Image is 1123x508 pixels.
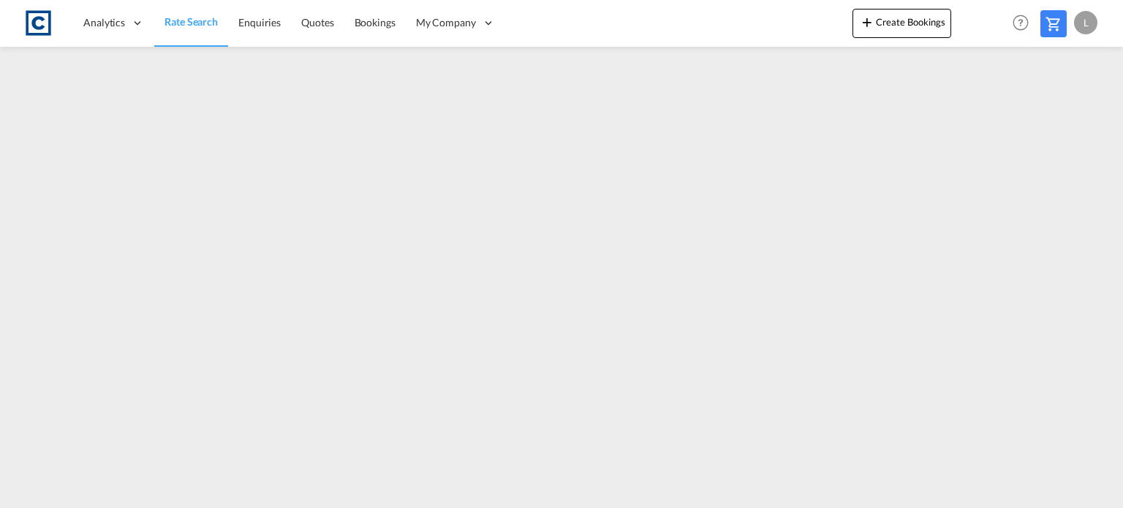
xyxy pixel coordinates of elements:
[165,15,218,28] span: Rate Search
[858,13,876,31] md-icon: icon-plus 400-fg
[416,15,476,30] span: My Company
[301,16,333,29] span: Quotes
[22,7,55,39] img: 1fdb9190129311efbfaf67cbb4249bed.jpeg
[1008,10,1040,37] div: Help
[852,9,951,38] button: icon-plus 400-fgCreate Bookings
[238,16,281,29] span: Enquiries
[1074,11,1097,34] div: L
[355,16,396,29] span: Bookings
[83,15,125,30] span: Analytics
[1008,10,1033,35] span: Help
